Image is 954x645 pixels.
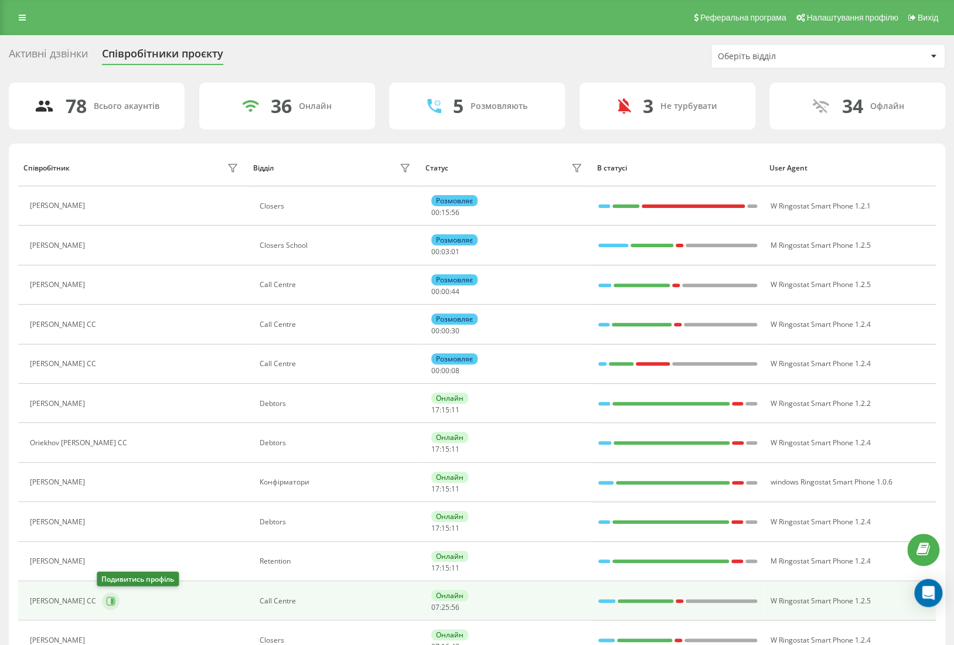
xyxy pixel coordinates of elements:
[770,596,870,606] span: W Ringostat Smart Phone 1.2.5
[451,523,459,533] span: 11
[441,286,449,296] span: 00
[770,438,870,448] span: W Ringostat Smart Phone 1.2.4
[441,523,449,533] span: 15
[260,478,414,486] div: Конфірматори
[97,572,179,586] div: Подивитись профіль
[30,439,130,447] div: Oriekhov [PERSON_NAME] CC
[431,602,439,612] span: 07
[700,13,786,22] span: Реферальна програма
[30,478,88,486] div: [PERSON_NAME]
[30,518,88,526] div: [PERSON_NAME]
[453,95,464,117] div: 5
[30,597,99,605] div: [PERSON_NAME] CC
[30,400,88,408] div: [PERSON_NAME]
[94,101,159,111] div: Всього акаунтів
[451,405,459,415] span: 11
[431,326,439,336] span: 00
[660,101,717,111] div: Не турбувати
[431,445,459,453] div: : :
[431,248,459,256] div: : :
[30,360,99,368] div: [PERSON_NAME] CC
[431,353,478,364] div: Розмовляє
[441,405,449,415] span: 15
[431,288,459,296] div: : :
[770,517,870,527] span: W Ringostat Smart Phone 1.2.4
[441,207,449,217] span: 15
[451,326,459,336] span: 30
[451,247,459,257] span: 01
[431,444,439,454] span: 17
[770,556,870,566] span: M Ringostat Smart Phone 1.2.4
[30,202,88,210] div: [PERSON_NAME]
[431,207,439,217] span: 00
[431,247,439,257] span: 00
[431,313,478,325] div: Розмовляє
[260,636,414,644] div: Closers
[770,201,870,211] span: W Ringostat Smart Phone 1.2.1
[260,281,414,289] div: Call Centre
[30,281,88,289] div: [PERSON_NAME]
[260,202,414,210] div: Closers
[431,484,439,494] span: 17
[918,13,938,22] span: Вихід
[770,635,870,645] span: W Ringostat Smart Phone 1.2.4
[770,477,892,487] span: windows Ringostat Smart Phone 1.0.6
[431,603,459,612] div: : :
[441,563,449,573] span: 15
[431,234,478,245] div: Розмовляє
[451,444,459,454] span: 11
[30,320,99,329] div: [PERSON_NAME] CC
[23,164,70,172] div: Співробітник
[842,95,863,117] div: 34
[431,564,459,572] div: : :
[770,319,870,329] span: W Ringostat Smart Phone 1.2.4
[431,432,468,443] div: Онлайн
[431,629,468,640] div: Онлайн
[431,367,459,375] div: : :
[271,95,292,117] div: 36
[451,286,459,296] span: 44
[643,95,653,117] div: 3
[102,47,223,66] div: Співробітники проєкту
[441,366,449,376] span: 00
[431,327,459,335] div: : :
[451,207,459,217] span: 56
[431,366,439,376] span: 00
[431,209,459,217] div: : :
[66,95,87,117] div: 78
[9,47,88,66] div: Активні дзвінки
[770,359,870,368] span: W Ringostat Smart Phone 1.2.4
[299,101,332,111] div: Онлайн
[260,360,414,368] div: Call Centre
[431,590,468,601] div: Онлайн
[597,164,758,172] div: В статусі
[770,240,870,250] span: M Ringostat Smart Phone 1.2.5
[431,472,468,483] div: Онлайн
[441,602,449,612] span: 25
[441,484,449,494] span: 15
[770,279,870,289] span: W Ringostat Smart Phone 1.2.5
[431,511,468,522] div: Онлайн
[769,164,931,172] div: User Agent
[431,195,478,206] div: Розмовляє
[451,602,459,612] span: 56
[431,563,439,573] span: 17
[425,164,448,172] div: Статус
[260,241,414,250] div: Closers School
[260,557,414,565] div: Retention
[806,13,898,22] span: Налаштування профілю
[30,241,88,250] div: [PERSON_NAME]
[431,286,439,296] span: 00
[441,247,449,257] span: 03
[431,274,478,285] div: Розмовляє
[260,518,414,526] div: Debtors
[914,579,942,607] div: Open Intercom Messenger
[431,405,439,415] span: 17
[431,393,468,404] div: Онлайн
[431,485,459,493] div: : :
[441,326,449,336] span: 00
[718,52,858,62] div: Оберіть відділ
[431,523,439,533] span: 17
[260,400,414,408] div: Debtors
[451,366,459,376] span: 08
